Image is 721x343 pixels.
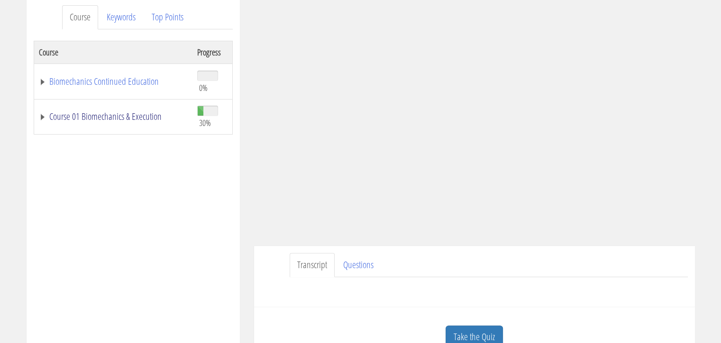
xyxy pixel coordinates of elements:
a: Keywords [99,5,143,29]
a: Transcript [290,253,335,277]
span: 0% [199,82,208,93]
span: 30% [199,117,211,128]
a: Biomechanics Continued Education [39,77,188,86]
a: Top Points [144,5,191,29]
th: Course [34,41,192,63]
a: Questions [336,253,381,277]
th: Progress [192,41,232,63]
a: Course [62,5,98,29]
a: Course 01 Biomechanics & Execution [39,112,188,121]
